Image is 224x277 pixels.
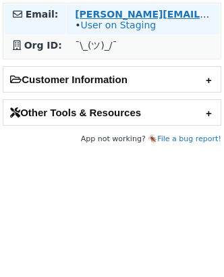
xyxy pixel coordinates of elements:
strong: Org ID: [24,40,62,51]
footer: App not working? 🪳 [3,132,221,146]
h2: Other Tools & Resources [3,100,221,125]
span: ¯\_(ツ)_/¯ [75,40,117,51]
strong: Email: [26,9,59,20]
span: • [75,20,156,30]
h2: Customer Information [3,67,221,92]
a: User on Staging [80,20,156,30]
a: File a bug report! [157,134,221,143]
